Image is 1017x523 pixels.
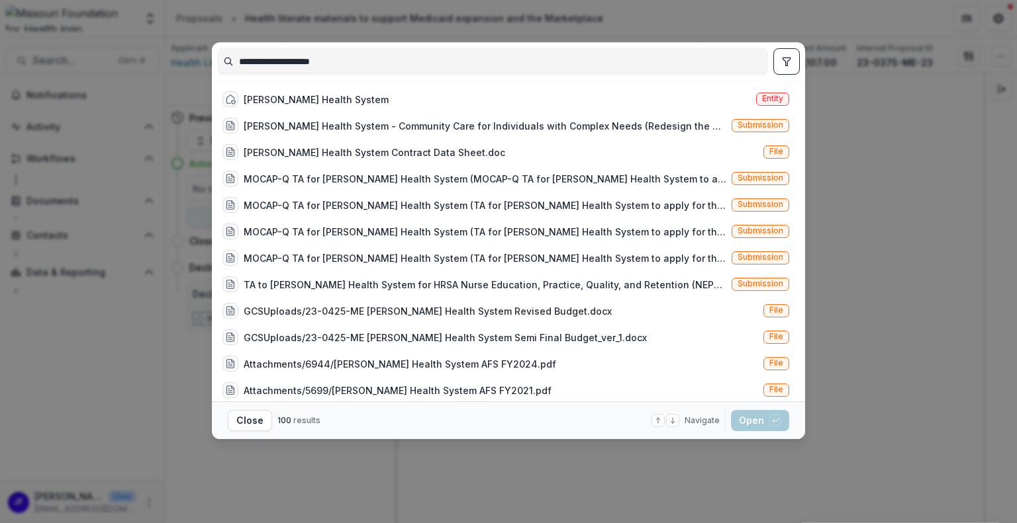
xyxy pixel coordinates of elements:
[773,48,800,75] button: toggle filters
[244,357,556,371] div: Attachments/6944/[PERSON_NAME] Health System AFS FY2024.pdf
[244,172,726,186] div: MOCAP-Q TA for [PERSON_NAME] Health System (MOCAP-Q TA for [PERSON_NAME] Health System to apply f...
[769,332,783,341] span: File
[244,119,726,133] div: [PERSON_NAME] Health System - Community Care for Individuals with Complex Needs (Redesign the hea...
[244,251,726,265] div: MOCAP-Q TA for [PERSON_NAME] Health System (TA for [PERSON_NAME] Health System to apply for the R...
[244,383,552,397] div: Attachments/5699/[PERSON_NAME] Health System AFS FY2021.pdf
[244,225,726,239] div: MOCAP-Q TA for [PERSON_NAME] Health System (TA for [PERSON_NAME] Health System to apply for the P...
[244,198,726,212] div: MOCAP-Q TA for [PERSON_NAME] Health System (TA for [PERSON_NAME] Health System to apply for the R...
[277,415,291,425] span: 100
[244,93,389,106] div: [PERSON_NAME] Health System
[738,226,783,235] span: Submission
[293,415,320,425] span: results
[738,120,783,130] span: Submission
[738,173,783,182] span: Submission
[244,304,612,318] div: GCSUploads/23-0425-ME [PERSON_NAME] Health System Revised Budget.docx
[731,410,789,431] button: Open
[685,415,720,426] span: Navigate
[244,331,647,344] div: GCSUploads/23-0425-ME [PERSON_NAME] Health System Semi Final Budget_ver_1.docx
[769,147,783,156] span: File
[228,410,272,431] button: Close
[244,145,505,159] div: [PERSON_NAME] Health System Contract Data Sheet.doc
[738,253,783,262] span: Submission
[769,305,783,315] span: File
[738,279,783,288] span: Submission
[762,94,783,103] span: Entity
[769,358,783,368] span: File
[244,278,726,292] div: TA to [PERSON_NAME] Health System for HRSA Nurse Education, Practice, Quality, and Retention (NEP...
[738,200,783,209] span: Submission
[769,385,783,394] span: File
